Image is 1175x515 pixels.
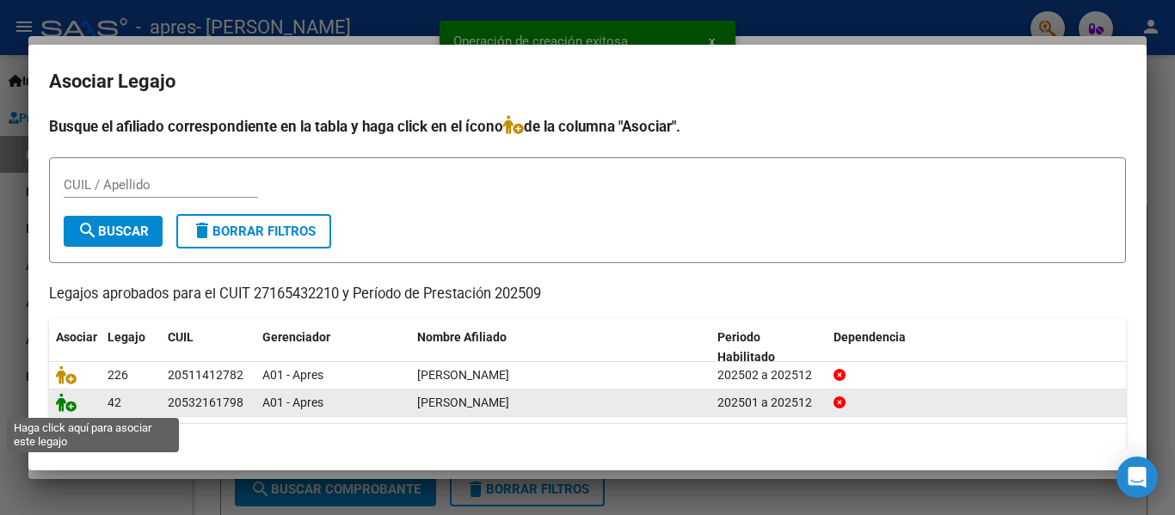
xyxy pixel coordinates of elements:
datatable-header-cell: Gerenciador [255,319,410,376]
span: Dependencia [834,330,906,344]
datatable-header-cell: Periodo Habilitado [711,319,827,376]
span: Periodo Habilitado [717,330,775,364]
datatable-header-cell: CUIL [161,319,255,376]
span: BILBAO MATIAS EZEQUIEL [417,368,509,382]
div: 2 registros [49,424,1126,467]
span: Nombre Afiliado [417,330,507,344]
span: Gerenciador [262,330,330,344]
div: 202501 a 202512 [717,393,820,413]
mat-icon: search [77,220,98,241]
mat-icon: delete [192,220,212,241]
div: Open Intercom Messenger [1117,457,1158,498]
span: ALDERETE BENJAMIN ALEJO [417,395,509,409]
div: 20511412782 [168,365,243,385]
span: 226 [108,368,128,382]
span: Legajo [108,330,145,344]
span: A01 - Apres [262,368,323,382]
span: 42 [108,395,121,409]
datatable-header-cell: Legajo [101,319,161,376]
datatable-header-cell: Nombre Afiliado [410,319,711,376]
button: Buscar [64,216,163,247]
h2: Asociar Legajo [49,65,1126,98]
datatable-header-cell: Asociar [49,319,101,376]
span: A01 - Apres [262,395,323,409]
p: Legajos aprobados para el CUIT 27165432210 y Período de Prestación 202509 [49,284,1126,305]
span: Buscar [77,224,149,239]
span: Asociar [56,330,97,344]
div: 20532161798 [168,393,243,413]
span: Borrar Filtros [192,224,316,239]
datatable-header-cell: Dependencia [827,319,1127,376]
h4: Busque el afiliado correspondiente en la tabla y haga click en el ícono de la columna "Asociar". [49,115,1126,138]
span: CUIL [168,330,194,344]
div: 202502 a 202512 [717,365,820,385]
button: Borrar Filtros [176,214,331,248]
